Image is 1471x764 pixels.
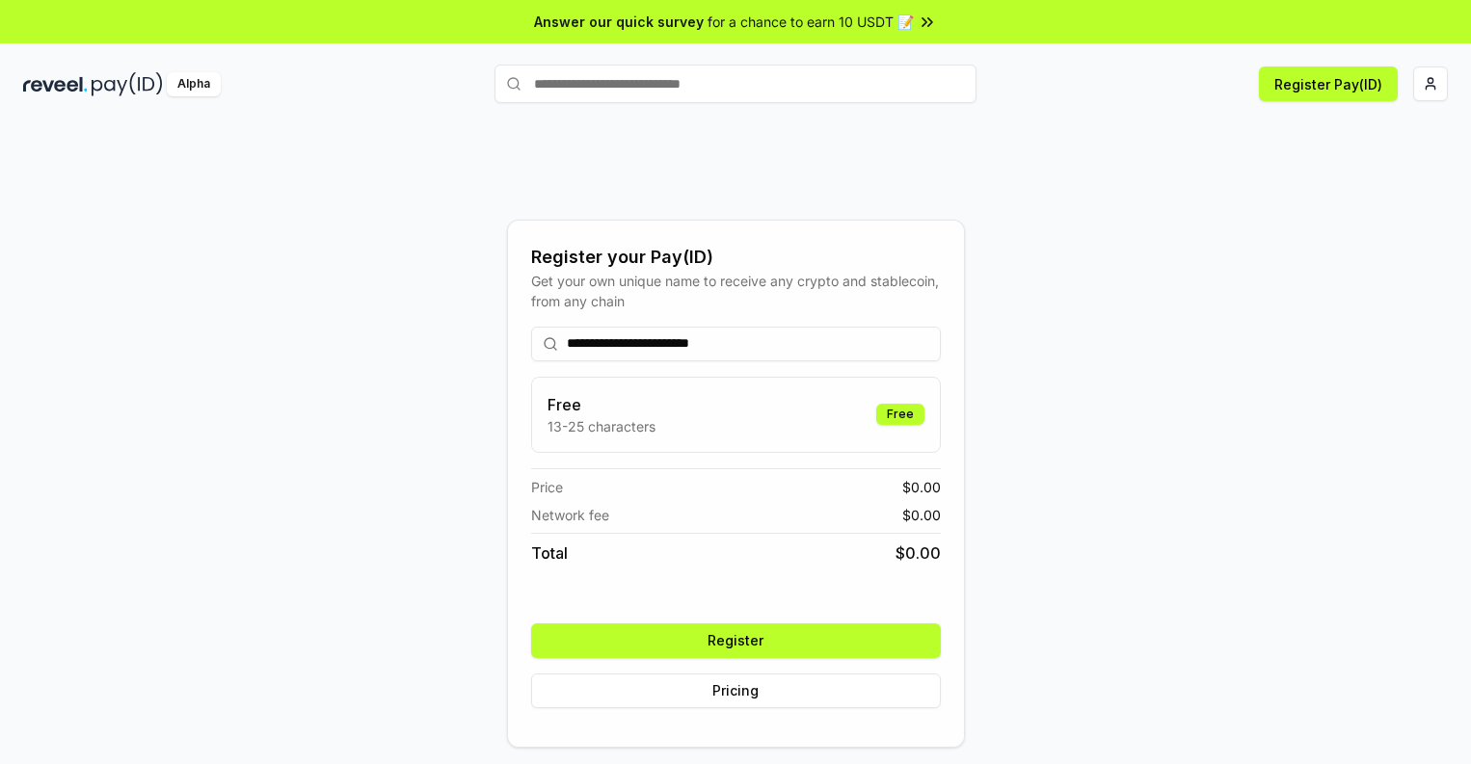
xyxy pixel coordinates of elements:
[534,12,704,32] span: Answer our quick survey
[708,12,914,32] span: for a chance to earn 10 USDT 📝
[531,271,941,311] div: Get your own unique name to receive any crypto and stablecoin, from any chain
[531,541,568,565] span: Total
[548,393,655,416] h3: Free
[531,623,941,658] button: Register
[548,416,655,436] p: 13-25 characters
[902,477,941,497] span: $ 0.00
[1259,66,1398,101] button: Register Pay(ID)
[92,72,163,96] img: pay_id
[531,477,563,497] span: Price
[896,541,941,565] span: $ 0.00
[876,404,924,425] div: Free
[23,72,88,96] img: reveel_dark
[531,673,941,708] button: Pricing
[902,505,941,525] span: $ 0.00
[167,72,221,96] div: Alpha
[531,244,941,271] div: Register your Pay(ID)
[531,505,609,525] span: Network fee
